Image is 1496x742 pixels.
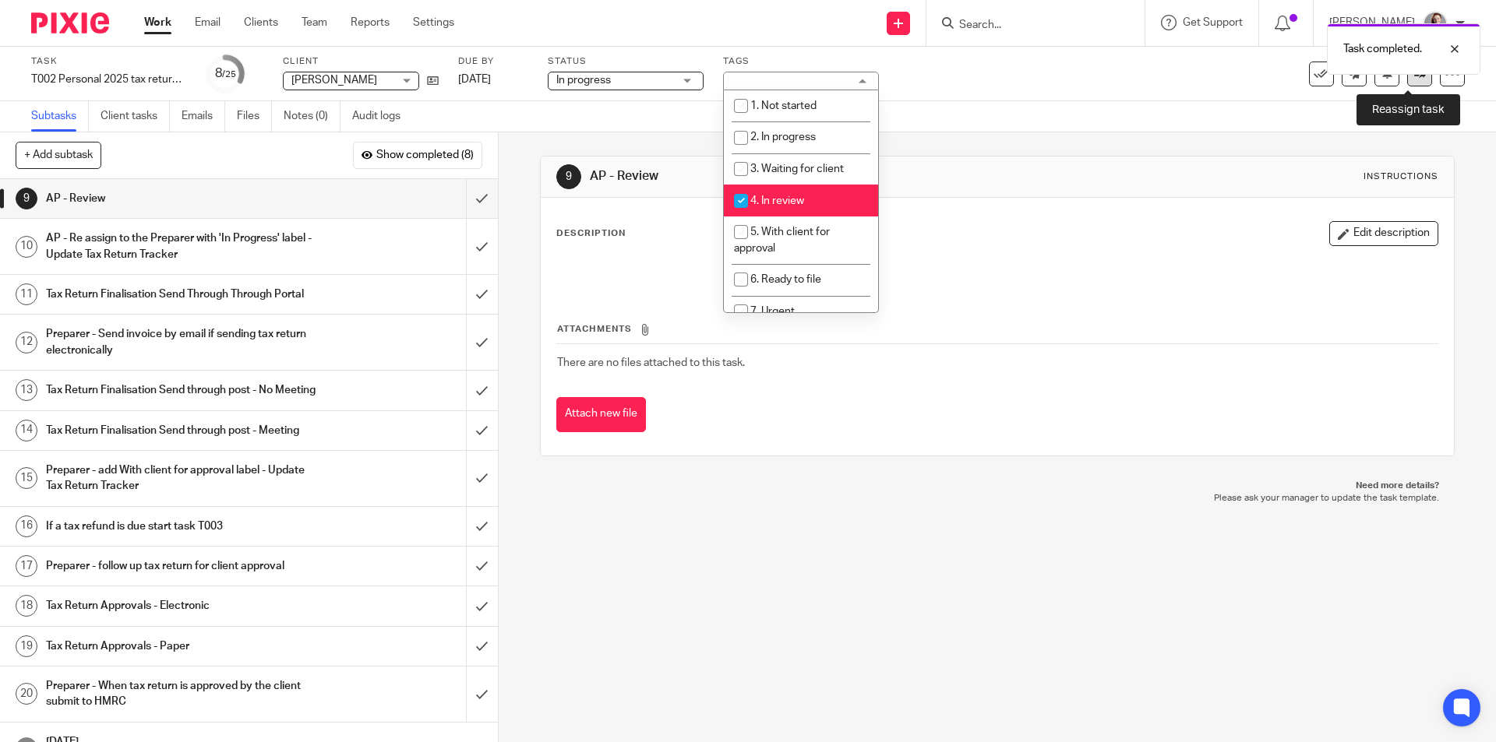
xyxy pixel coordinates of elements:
[144,15,171,30] a: Work
[46,227,316,266] h1: AP - Re assign to the Preparer with 'In Progress' label - Update Tax Return Tracker
[557,357,745,368] span: There are no files attached to this task.
[556,164,581,189] div: 9
[351,15,390,30] a: Reports
[16,142,101,168] button: + Add subtask
[237,101,272,132] a: Files
[244,15,278,30] a: Clients
[353,142,482,168] button: Show completed (8)
[1329,221,1438,246] button: Edit description
[46,187,316,210] h1: AP - Review
[734,227,830,254] span: 5. With client for approval
[291,75,377,86] span: [PERSON_NAME]
[46,635,316,658] h1: Tax Return Approvals - Paper
[556,397,646,432] button: Attach new file
[750,306,795,317] span: 7. Urgent
[46,459,316,498] h1: Preparer - add With client for approval label - Update Tax Return Tracker
[16,467,37,489] div: 15
[302,15,327,30] a: Team
[46,283,316,306] h1: Tax Return Finalisation Send Through Through Portal
[16,635,37,657] div: 19
[750,164,844,174] span: 3. Waiting for client
[556,480,1438,492] p: Need more details?
[458,55,528,68] label: Due by
[31,12,109,33] img: Pixie
[46,594,316,617] h1: Tax Return Approvals - Electronic
[750,132,816,142] span: 2. In progress
[46,419,316,442] h1: Tax Return Finalisation Send through post - Meeting
[376,149,474,162] span: Show completed (8)
[548,55,704,68] label: Status
[31,72,187,87] div: T002 Personal 2025 tax return (non recurring)
[723,55,879,68] label: Tags
[195,15,221,30] a: Email
[101,101,170,132] a: Client tasks
[16,236,37,258] div: 10
[46,554,316,578] h1: Preparer - follow up tax return for client approval
[46,378,316,402] h1: Tax Return Finalisation Send through post - No Meeting
[283,55,439,68] label: Client
[556,227,626,240] p: Description
[16,332,37,353] div: 12
[182,101,225,132] a: Emails
[31,101,89,132] a: Subtasks
[222,70,236,79] small: /25
[16,555,37,577] div: 17
[352,101,412,132] a: Audit logs
[16,188,37,209] div: 9
[16,515,37,537] div: 16
[556,75,611,86] span: In progress
[16,283,37,305] div: 11
[215,65,236,83] div: 8
[16,595,37,617] div: 18
[16,379,37,401] div: 13
[750,100,817,111] span: 1. Not started
[458,74,491,85] span: [DATE]
[1343,41,1422,57] p: Task completed.
[284,101,340,132] a: Notes (0)
[556,492,1438,505] p: Please ask your manager to update the task template.
[31,55,187,68] label: Task
[750,195,804,206] span: 4. In review
[1364,171,1438,183] div: Instructions
[590,168,1031,185] h1: AP - Review
[46,322,316,362] h1: Preparer - Send invoice by email if sending tax return electronically
[413,15,454,30] a: Settings
[557,325,632,333] span: Attachments
[16,420,37,441] div: 14
[16,683,37,705] div: 20
[750,274,821,285] span: 6. Ready to file
[46,515,316,538] h1: If a tax refund is due start task T003
[46,674,316,714] h1: Preparer - When tax return is approved by the client submit to HMRC
[1423,11,1448,36] img: High%20Res%20Andrew%20Price%20Accountants%20_Poppy%20Jakes%20Photography-3%20-%20Copy.jpg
